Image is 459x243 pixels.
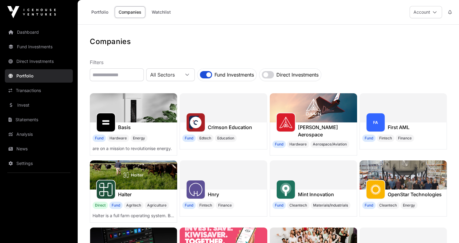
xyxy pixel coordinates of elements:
[5,40,73,53] a: Fund Investments
[90,37,447,46] h1: Companies
[5,157,73,170] a: Settings
[93,202,108,209] span: Direct
[369,116,382,129] img: first-aml176.png
[313,142,347,147] span: Aerospace/Aviation
[93,145,174,152] p: are on a mission to revolutionise energy.
[199,136,211,141] span: Edtech
[133,136,145,141] span: Energy
[87,6,112,18] a: Portfolio
[115,6,145,18] a: Companies
[289,142,307,147] span: Hardware
[272,141,286,148] span: Fund
[109,202,123,209] span: Fund
[298,124,357,138] a: [PERSON_NAME] Aerospace
[189,116,202,129] img: unnamed.jpg
[379,136,392,141] span: Fintech
[110,136,127,141] span: Hardware
[362,202,376,209] span: Fund
[429,214,459,243] iframe: Chat Widget
[279,116,292,129] img: Dawn-Icon.svg
[359,160,447,190] img: OpenStar Technologies
[147,203,167,208] span: Agriculture
[148,6,175,18] a: Watchlist
[218,203,232,208] span: Finance
[388,191,442,198] a: OpenStar Technologies
[199,203,212,208] span: Fintech
[298,191,334,198] a: Mint Innovation
[276,71,319,78] label: Direct Investments
[90,93,177,122] img: Basis
[214,71,254,78] label: Fund Investments
[182,202,196,209] span: Fund
[410,6,442,18] button: Account
[5,128,73,141] a: Analysis
[279,183,292,196] img: Mint.svg
[93,135,106,142] span: Fund
[93,213,174,219] p: Halter is a full farm operating system. Better for the planet, better for the animals, better for...
[99,183,113,196] img: Halter-Favicon.svg
[272,202,286,209] span: Fund
[182,135,196,142] span: Fund
[388,124,410,131] a: First AML
[99,116,113,129] img: SVGs_Basis.svg
[398,136,412,141] span: Finance
[5,113,73,126] a: Statements
[5,69,73,83] a: Portfolio
[7,6,56,18] img: Icehouse Ventures Logo
[5,26,73,39] a: Dashboard
[5,55,73,68] a: Direct Investments
[208,124,252,131] a: Crimson Education
[362,135,376,142] span: Fund
[379,203,397,208] span: Cleantech
[118,191,132,198] a: Halter
[189,183,202,196] img: Hnry.svg
[208,191,219,198] a: Hnry
[270,93,357,122] img: Dawn Aerospace
[118,124,131,131] a: Basis
[5,84,73,97] a: Transactions
[126,203,141,208] span: Agritech
[5,142,73,156] a: News
[369,183,382,196] img: OpenStar.svg
[289,203,307,208] span: Cleantech
[90,160,177,190] img: Halter
[5,98,73,112] a: Invest
[403,203,415,208] span: Energy
[313,203,348,208] span: Materials/Industrials
[217,136,234,141] span: Education
[147,69,180,80] span: All Sectors
[90,59,447,66] p: Filters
